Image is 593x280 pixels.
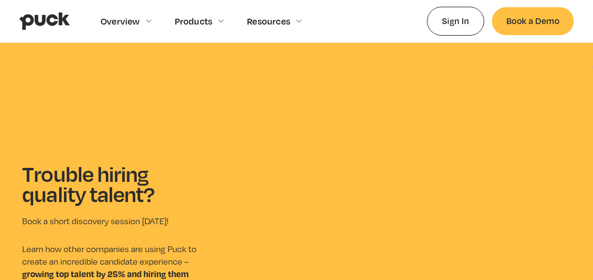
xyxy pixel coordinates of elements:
[101,16,140,26] div: Overview
[427,7,484,35] a: Sign In
[175,16,213,26] div: Products
[247,16,290,26] div: Resources
[492,7,574,35] a: Book a Demo
[22,215,198,228] p: Book a short discovery session [DATE]!
[22,164,198,204] h1: Trouble hiring quality talent?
